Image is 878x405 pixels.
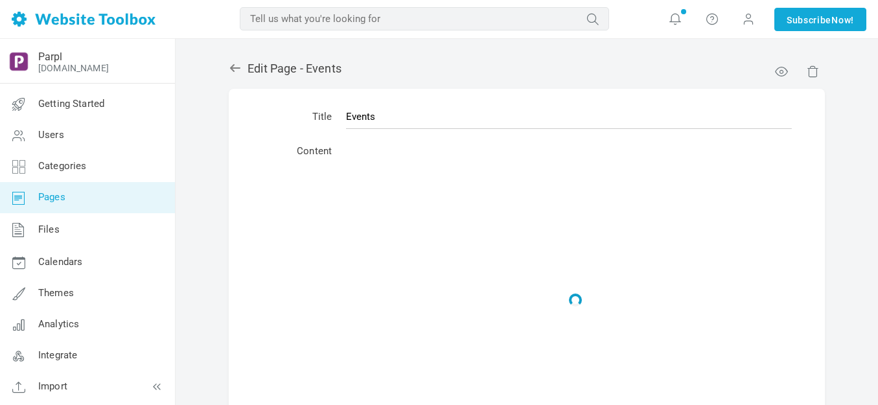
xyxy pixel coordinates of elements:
[774,8,866,31] a: SubscribeNow!
[38,51,62,63] a: Parpl
[255,102,339,136] td: Title
[38,349,77,361] span: Integrate
[38,191,65,203] span: Pages
[38,256,82,268] span: Calendars
[229,62,825,76] h2: Edit Page - Events
[38,380,67,392] span: Import
[38,160,87,172] span: Categories
[38,98,104,110] span: Getting Started
[8,51,29,72] img: output-onlinepngtools%20-%202025-05-26T183955.010.png
[38,224,60,235] span: Files
[831,13,854,27] span: Now!
[38,129,64,141] span: Users
[240,7,609,30] input: Tell us what you're looking for
[38,287,74,299] span: Themes
[38,63,109,73] a: [DOMAIN_NAME]
[38,318,79,330] span: Analytics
